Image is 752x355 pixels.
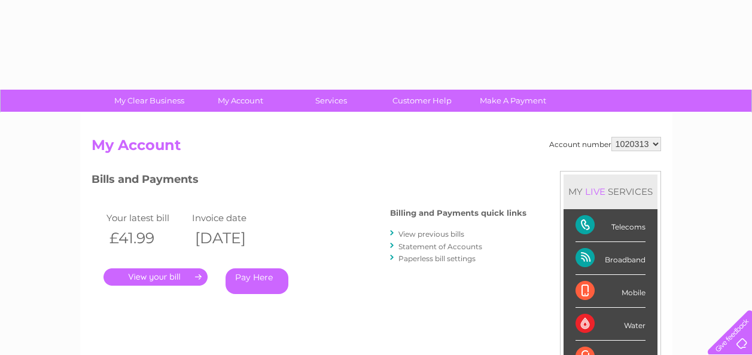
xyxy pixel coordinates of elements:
div: Account number [549,137,661,151]
a: Pay Here [226,268,288,294]
a: Paperless bill settings [398,254,476,263]
a: Make A Payment [464,90,562,112]
a: Customer Help [373,90,471,112]
h3: Bills and Payments [92,171,526,192]
td: Invoice date [189,210,275,226]
div: Mobile [576,275,646,308]
a: Statement of Accounts [398,242,482,251]
a: My Clear Business [100,90,199,112]
a: View previous bills [398,229,464,238]
div: LIVE [583,186,608,197]
h2: My Account [92,137,661,160]
div: Broadband [576,242,646,275]
h4: Billing and Payments quick links [390,209,526,218]
div: Water [576,308,646,341]
a: My Account [191,90,290,112]
td: Your latest bill [103,210,190,226]
th: [DATE] [189,226,275,250]
a: Services [282,90,380,112]
a: . [103,268,208,286]
div: Telecoms [576,209,646,242]
div: MY SERVICES [564,175,657,209]
th: £41.99 [103,226,190,250]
